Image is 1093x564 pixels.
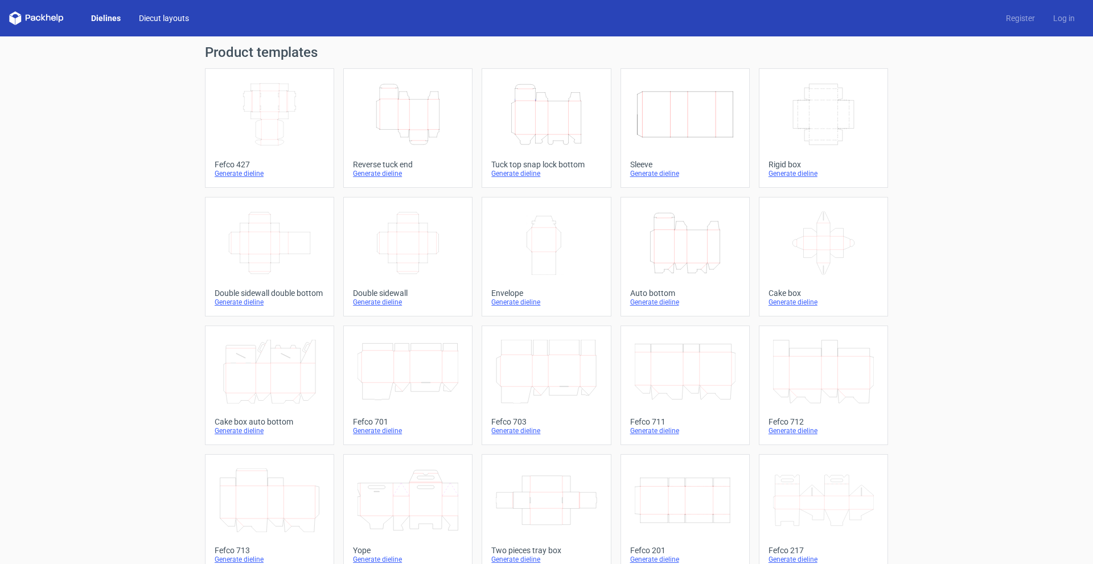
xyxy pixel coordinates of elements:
[630,289,740,298] div: Auto bottom
[491,546,601,555] div: Two pieces tray box
[769,160,878,169] div: Rigid box
[215,289,324,298] div: Double sidewall double bottom
[353,555,463,564] div: Generate dieline
[997,13,1044,24] a: Register
[491,289,601,298] div: Envelope
[769,169,878,178] div: Generate dieline
[205,46,888,59] h1: Product templates
[215,417,324,426] div: Cake box auto bottom
[82,13,130,24] a: Dielines
[343,197,472,316] a: Double sidewallGenerate dieline
[491,169,601,178] div: Generate dieline
[621,68,750,188] a: SleeveGenerate dieline
[759,68,888,188] a: Rigid boxGenerate dieline
[769,546,878,555] div: Fefco 217
[353,546,463,555] div: Yope
[769,417,878,426] div: Fefco 712
[482,197,611,316] a: EnvelopeGenerate dieline
[491,555,601,564] div: Generate dieline
[630,160,740,169] div: Sleeve
[482,326,611,445] a: Fefco 703Generate dieline
[491,160,601,169] div: Tuck top snap lock bottom
[630,555,740,564] div: Generate dieline
[343,326,472,445] a: Fefco 701Generate dieline
[769,298,878,307] div: Generate dieline
[621,326,750,445] a: Fefco 711Generate dieline
[215,555,324,564] div: Generate dieline
[205,197,334,316] a: Double sidewall double bottomGenerate dieline
[353,298,463,307] div: Generate dieline
[630,298,740,307] div: Generate dieline
[621,197,750,316] a: Auto bottomGenerate dieline
[759,197,888,316] a: Cake boxGenerate dieline
[353,417,463,426] div: Fefco 701
[630,426,740,435] div: Generate dieline
[769,289,878,298] div: Cake box
[215,298,324,307] div: Generate dieline
[353,169,463,178] div: Generate dieline
[759,326,888,445] a: Fefco 712Generate dieline
[215,160,324,169] div: Fefco 427
[630,417,740,426] div: Fefco 711
[353,160,463,169] div: Reverse tuck end
[491,417,601,426] div: Fefco 703
[1044,13,1084,24] a: Log in
[491,298,601,307] div: Generate dieline
[215,426,324,435] div: Generate dieline
[630,546,740,555] div: Fefco 201
[491,426,601,435] div: Generate dieline
[353,426,463,435] div: Generate dieline
[769,555,878,564] div: Generate dieline
[769,426,878,435] div: Generate dieline
[205,326,334,445] a: Cake box auto bottomGenerate dieline
[215,546,324,555] div: Fefco 713
[353,289,463,298] div: Double sidewall
[215,169,324,178] div: Generate dieline
[343,68,472,188] a: Reverse tuck endGenerate dieline
[130,13,198,24] a: Diecut layouts
[482,68,611,188] a: Tuck top snap lock bottomGenerate dieline
[630,169,740,178] div: Generate dieline
[205,68,334,188] a: Fefco 427Generate dieline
